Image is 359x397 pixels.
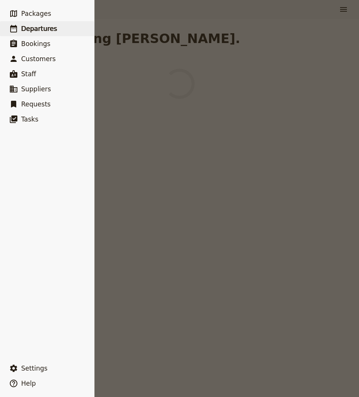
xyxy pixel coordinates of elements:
[21,380,36,387] span: Help
[21,85,51,93] span: Suppliers
[21,40,50,48] span: Bookings
[21,365,48,372] span: Settings
[21,25,57,32] span: Departures
[21,55,56,63] span: Customers
[21,10,51,17] span: Packages
[21,115,39,123] span: Tasks
[21,70,36,78] span: Staff
[21,100,51,108] span: Requests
